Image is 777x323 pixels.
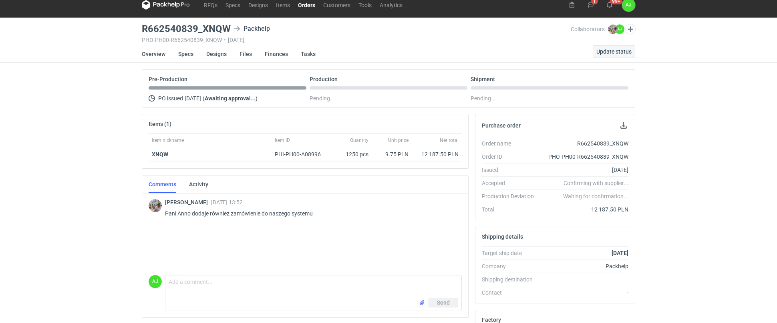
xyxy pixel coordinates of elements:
[149,275,162,288] div: Anna Jesiołkiewicz
[275,137,290,144] span: Item ID
[149,121,171,127] h2: Items (1)
[437,300,450,305] span: Send
[482,233,523,240] h2: Shipping details
[596,49,632,54] span: Update status
[149,94,306,103] div: PO issued
[142,24,231,34] h3: R662540839_XNQW
[540,205,628,213] div: 12 187.50 PLN
[619,121,628,130] button: Download PO
[540,289,628,297] div: -
[224,37,226,43] span: •
[234,24,270,34] div: Packhelp
[375,150,409,158] div: 9.75 PLN
[482,140,540,148] div: Order name
[482,249,540,257] div: Target ship date
[332,147,372,162] div: 1250 pcs
[482,122,521,129] h2: Purchase order
[189,175,208,193] a: Activity
[482,166,540,174] div: Issued
[429,298,458,307] button: Send
[240,45,252,63] a: Files
[625,24,636,34] button: Edit collaborators
[310,94,335,103] span: Pending...
[350,137,368,144] span: Quantity
[165,199,211,205] span: [PERSON_NAME]
[615,24,624,34] figcaption: AJ
[440,137,459,144] span: Net total
[608,24,618,34] img: Michał Palasek
[149,275,162,288] figcaption: AJ
[256,95,258,102] span: )
[482,153,540,161] div: Order ID
[482,317,501,323] h2: Factory
[388,137,409,144] span: Unit price
[471,76,495,82] p: Shipment
[540,140,628,148] div: R662540839_XNQW
[571,26,605,32] span: Collaborators
[206,45,227,63] a: Designs
[564,180,628,186] em: Confirming with supplier...
[178,45,193,63] a: Specs
[540,153,628,161] div: PHO-PH00-R662540839_XNQW
[142,45,165,63] a: Overview
[265,45,288,63] a: Finances
[152,137,184,144] span: Item nickname
[415,150,459,158] div: 12 187.50 PLN
[149,199,162,212] img: Michał Palasek
[142,37,571,43] div: PHO-PH00-R662540839_XNQW [DATE]
[211,199,243,205] span: [DATE] 13:52
[482,275,540,283] div: Shipping destination
[471,94,628,103] div: Pending...
[482,179,540,187] div: Accepted
[540,262,628,270] div: Packhelp
[275,150,328,158] div: PHI-PH00-A08996
[301,45,316,63] a: Tasks
[563,192,628,200] em: Waiting for confirmation...
[593,45,635,58] button: Update status
[185,94,201,103] span: [DATE]
[612,250,628,256] strong: [DATE]
[482,262,540,270] div: Company
[205,95,256,102] strong: Awaiting approval...
[482,192,540,200] div: Production Deviation
[482,205,540,213] div: Total
[165,209,455,218] p: Pani Anno dodaje również zamówienie do naszego systemu
[482,289,540,297] div: Contact
[149,175,176,193] a: Comments
[203,95,205,102] span: (
[540,166,628,174] div: [DATE]
[310,76,338,82] p: Production
[152,151,168,158] strong: XNQW
[149,76,187,82] p: Pre-Production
